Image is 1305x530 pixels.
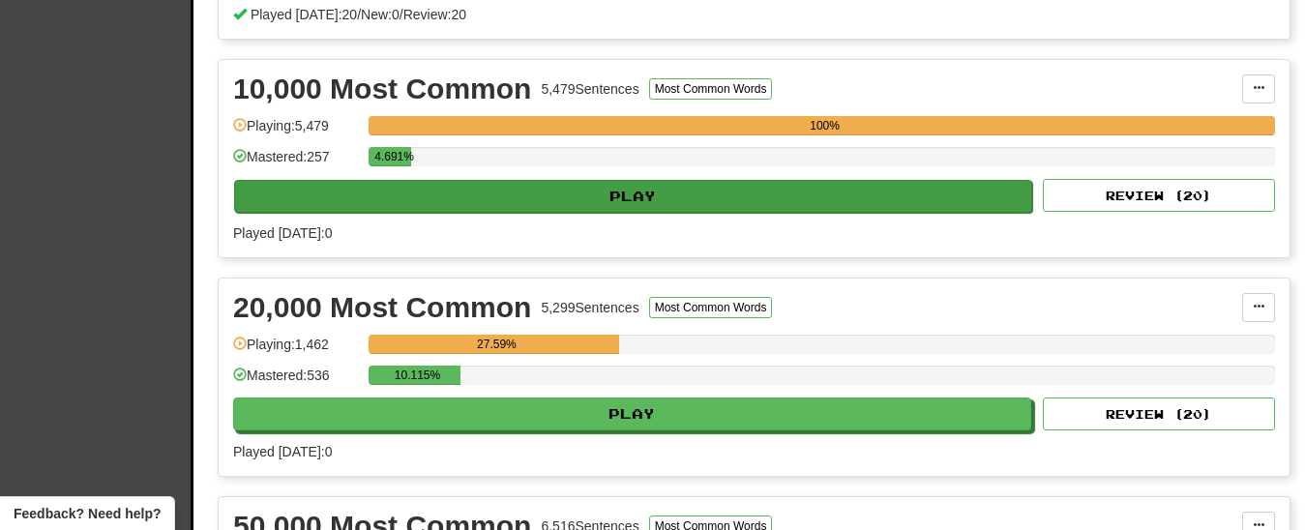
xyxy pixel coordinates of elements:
[357,7,361,22] span: /
[233,366,359,397] div: Mastered: 536
[233,335,359,367] div: Playing: 1,462
[233,74,531,103] div: 10,000 Most Common
[14,504,161,523] span: Open feedback widget
[233,293,531,322] div: 20,000 Most Common
[374,116,1275,135] div: 100%
[233,147,359,179] div: Mastered: 257
[1043,179,1275,212] button: Review (20)
[649,78,773,100] button: Most Common Words
[541,298,638,317] div: 5,299 Sentences
[374,147,411,166] div: 4.691%
[361,7,400,22] span: New: 0
[1043,397,1275,430] button: Review (20)
[233,225,332,241] span: Played [DATE]: 0
[251,7,357,22] span: Played [DATE]: 20
[233,116,359,148] div: Playing: 5,479
[374,335,618,354] div: 27.59%
[400,7,403,22] span: /
[374,366,460,385] div: 10.115%
[233,444,332,459] span: Played [DATE]: 0
[233,397,1031,430] button: Play
[649,297,773,318] button: Most Common Words
[403,7,466,22] span: Review: 20
[234,180,1032,213] button: Play
[541,79,638,99] div: 5,479 Sentences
